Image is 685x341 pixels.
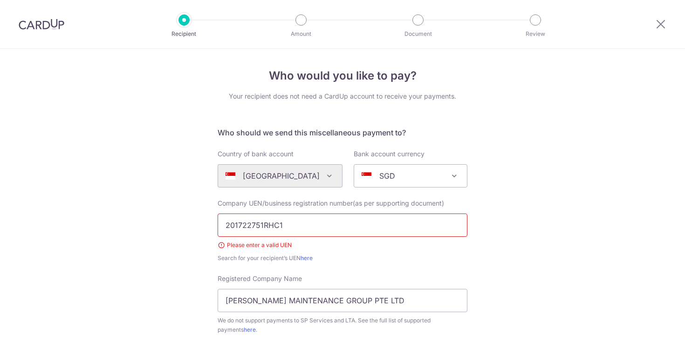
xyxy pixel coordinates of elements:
[501,29,570,39] p: Review
[379,170,395,181] p: SGD
[354,149,425,159] label: Bank account currency
[218,241,467,250] div: Please enter a valid UEN
[267,29,336,39] p: Amount
[354,164,467,187] span: SGD
[150,29,219,39] p: Recipient
[218,199,444,207] span: Company UEN/business registration number(as per supporting document)
[384,29,452,39] p: Document
[218,274,302,282] span: Registered Company Name
[218,67,467,84] h4: Who would you like to pay?
[218,92,467,101] div: Your recipient does not need a CardUp account to receive your payments.
[218,149,294,159] label: Country of bank account
[218,316,467,334] div: We do not support payments to SP Services and LTA. See the full list of supported payments .
[301,254,313,261] a: here
[218,127,467,138] h5: Who should we send this miscellaneous payment to?
[218,254,467,263] div: Search for your recipient’s UEN
[19,19,64,30] img: CardUp
[244,326,256,333] a: here
[354,165,467,187] span: SGD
